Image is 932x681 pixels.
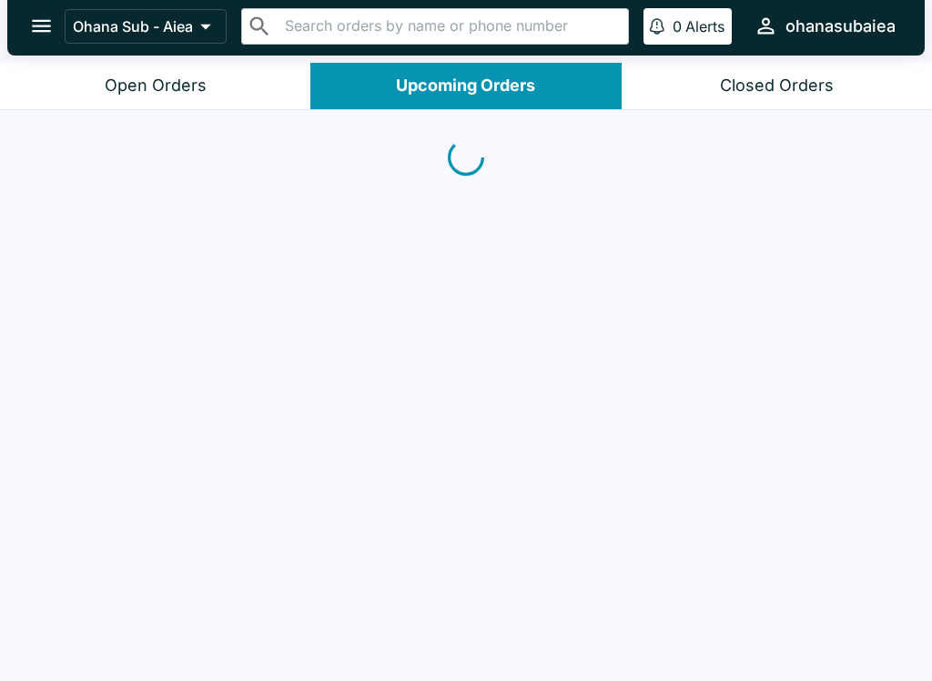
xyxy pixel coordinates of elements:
[685,17,724,36] p: Alerts
[73,17,193,36] p: Ohana Sub - Aiea
[746,6,903,46] button: ohanasubaiea
[673,17,682,36] p: 0
[785,15,896,37] div: ohanasubaiea
[105,76,207,97] div: Open Orders
[18,3,65,49] button: open drawer
[65,9,227,44] button: Ohana Sub - Aiea
[720,76,834,97] div: Closed Orders
[279,14,621,39] input: Search orders by name or phone number
[396,76,535,97] div: Upcoming Orders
